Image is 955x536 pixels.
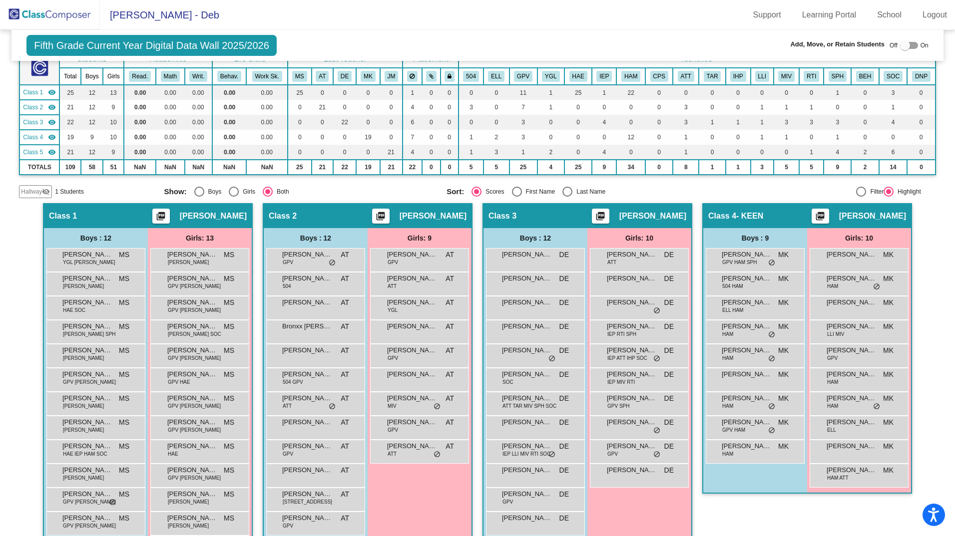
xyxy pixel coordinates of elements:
[824,85,851,100] td: 1
[907,85,935,100] td: 0
[673,85,699,100] td: 0
[824,130,851,145] td: 1
[55,187,83,196] span: 1 Students
[774,85,799,100] td: 0
[537,130,565,145] td: 0
[333,160,356,175] td: 22
[288,145,312,160] td: 0
[124,115,156,130] td: 0.00
[650,71,668,82] button: CPS
[673,145,699,160] td: 1
[459,100,483,115] td: 3
[81,85,103,100] td: 12
[48,133,56,141] mat-icon: visibility
[185,130,212,145] td: 0.00
[851,130,879,145] td: 0
[678,71,694,82] button: ATT
[19,100,59,115] td: Amanda Tzanetakos - No Class Name
[288,68,312,85] th: Melissa Strohl
[103,115,124,130] td: 10
[422,85,441,100] td: 0
[212,145,247,160] td: 0.00
[907,115,935,130] td: 0
[459,115,483,130] td: 0
[59,68,81,85] th: Total
[699,145,725,160] td: 0
[907,100,935,115] td: 0
[592,209,609,224] button: Print Students Details
[212,160,247,175] td: NaN
[403,115,422,130] td: 6
[185,160,212,175] td: NaN
[459,85,483,100] td: 0
[81,68,103,85] th: Boys
[403,85,422,100] td: 1
[645,100,673,115] td: 0
[48,103,56,111] mat-icon: visibility
[333,130,356,145] td: 0
[59,100,81,115] td: 21
[745,7,789,23] a: Support
[403,160,422,175] td: 22
[799,68,824,85] th: IAT -Orange Folder
[375,211,387,225] mat-icon: picture_as_pdf
[699,68,725,85] th: Excessive Tardies
[380,100,403,115] td: 0
[509,145,537,160] td: 1
[699,100,725,115] td: 0
[699,115,725,130] td: 1
[890,41,898,50] span: Off
[616,115,645,130] td: 0
[645,130,673,145] td: 0
[422,130,441,145] td: 0
[361,71,376,82] button: MK
[673,160,699,175] td: 8
[851,115,879,130] td: 0
[59,160,81,175] td: 109
[19,160,59,175] td: TOTALS
[380,115,403,130] td: 0
[316,71,329,82] button: AT
[356,160,380,175] td: 19
[156,115,185,130] td: 0.00
[616,130,645,145] td: 12
[422,68,441,85] th: Keep with students
[594,211,606,225] mat-icon: picture_as_pdf
[616,160,645,175] td: 34
[509,68,537,85] th: Good Parent Volunteer
[879,68,908,85] th: Social Work Support (Brunetti)
[509,115,537,130] td: 3
[459,130,483,145] td: 1
[879,130,908,145] td: 0
[726,130,751,145] td: 0
[824,100,851,115] td: 0
[799,85,824,100] td: 0
[915,7,955,23] a: Logout
[463,71,479,82] button: 504
[23,148,43,157] span: Class 5
[292,71,307,82] button: MS
[217,71,241,82] button: Behav.
[621,71,640,82] button: HAM
[869,7,910,23] a: School
[824,115,851,130] td: 3
[312,100,334,115] td: 21
[156,85,185,100] td: 0.00
[851,145,879,160] td: 2
[103,145,124,160] td: 9
[422,115,441,130] td: 0
[129,71,151,82] button: Read.
[312,68,334,85] th: Amanda Tzanetakos
[459,160,483,175] td: 5
[799,145,824,160] td: 1
[774,160,799,175] td: 5
[81,100,103,115] td: 12
[483,130,509,145] td: 2
[156,145,185,160] td: 0.00
[564,145,592,160] td: 0
[592,145,616,160] td: 4
[338,71,352,82] button: DE
[212,115,247,130] td: 0.00
[616,100,645,115] td: 0
[778,71,795,82] button: MIV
